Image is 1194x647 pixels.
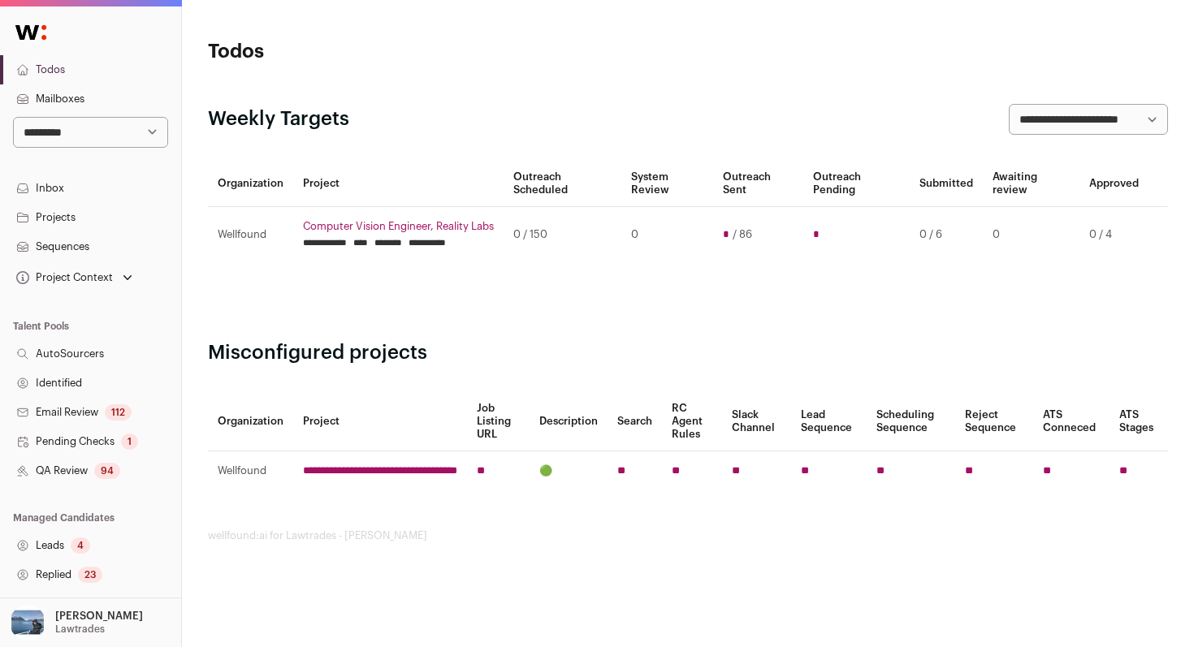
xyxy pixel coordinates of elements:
div: 112 [105,404,132,421]
button: Open dropdown [6,605,146,641]
th: Submitted [910,161,983,207]
img: 17109629-medium_jpg [10,605,45,641]
th: Reject Sequence [955,392,1033,451]
th: Organization [208,392,293,451]
div: 1 [121,433,138,450]
button: Open dropdown [13,266,136,289]
p: Lawtrades [55,623,105,636]
td: 0 / 4 [1079,207,1149,263]
h2: Misconfigured projects [208,340,1168,366]
th: Scheduling Sequence [867,392,955,451]
a: Computer Vision Engineer, Reality Labs [303,220,494,233]
th: Job Listing URL [467,392,530,451]
th: Slack Channel [722,392,790,451]
span: / 86 [733,228,752,241]
th: Organization [208,161,293,207]
th: ATS Conneced [1033,392,1110,451]
td: Wellfound [208,207,293,263]
div: 94 [94,463,120,479]
td: 🟢 [530,451,608,491]
div: 23 [78,567,102,583]
th: RC Agent Rules [662,392,722,451]
th: Approved [1079,161,1149,207]
th: ATS Stages [1110,392,1168,451]
img: Wellfound [6,16,55,49]
th: Outreach Sent [713,161,803,207]
th: Outreach Scheduled [504,161,621,207]
th: Description [530,392,608,451]
h1: Todos [208,39,528,65]
td: 0 [983,207,1079,263]
th: Project [293,392,467,451]
th: Outreach Pending [803,161,910,207]
p: [PERSON_NAME] [55,610,143,623]
th: Awaiting review [983,161,1079,207]
th: System Review [621,161,714,207]
div: Project Context [13,271,113,284]
td: 0 / 6 [910,207,983,263]
td: 0 [621,207,714,263]
th: Project [293,161,504,207]
footer: wellfound:ai for Lawtrades - [PERSON_NAME] [208,529,1168,542]
div: 4 [71,537,90,554]
td: Wellfound [208,451,293,491]
td: 0 / 150 [504,207,621,263]
th: Search [608,392,662,451]
h2: Weekly Targets [208,106,349,132]
th: Lead Sequence [791,392,867,451]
